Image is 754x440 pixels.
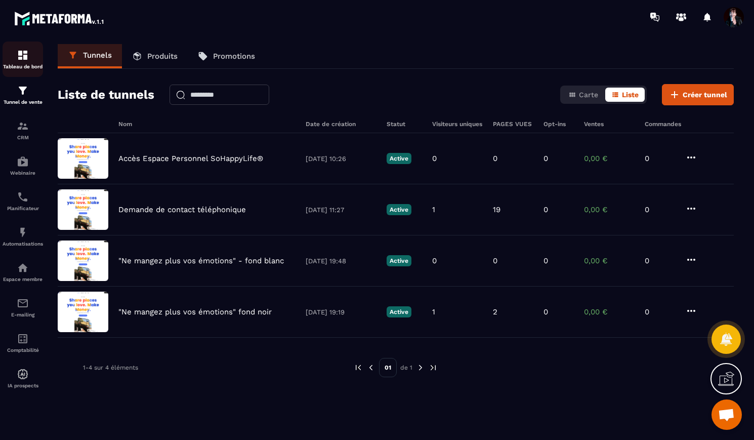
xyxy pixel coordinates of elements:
p: Espace membre [3,276,43,282]
p: CRM [3,135,43,140]
p: 0,00 € [584,307,635,316]
a: automationsautomationsWebinaire [3,148,43,183]
img: logo [14,9,105,27]
button: Liste [605,88,645,102]
img: automations [17,368,29,380]
img: image [58,241,108,281]
p: 2 [493,307,497,316]
h6: Date de création [306,121,376,128]
p: E-mailing [3,312,43,317]
img: automations [17,262,29,274]
img: accountant [17,333,29,345]
img: formation [17,120,29,132]
p: Accès Espace Personnel SoHappyLife® [118,154,263,163]
p: 0 [645,307,675,316]
p: 0 [543,256,548,265]
p: IA prospects [3,383,43,388]
a: formationformationTunnel de vente [3,77,43,112]
a: formationformationCRM [3,112,43,148]
p: 0 [645,256,675,265]
p: 0,00 € [584,154,635,163]
h6: Ventes [584,121,635,128]
p: Webinaire [3,170,43,176]
p: 1-4 sur 4 éléments [83,364,138,371]
p: Automatisations [3,241,43,247]
button: Créer tunnel [662,84,734,105]
p: Planificateur [3,206,43,211]
img: image [58,138,108,179]
a: formationformationTableau de bord [3,42,43,77]
a: Ouvrir le chat [711,399,742,430]
a: automationsautomationsAutomatisations [3,219,43,254]
h6: Nom [118,121,296,128]
h2: Liste de tunnels [58,85,154,105]
p: Active [387,204,411,215]
p: 0 [543,205,548,214]
a: automationsautomationsEspace membre [3,254,43,290]
p: 0,00 € [584,205,635,214]
p: 0 [543,307,548,316]
img: image [58,189,108,230]
img: image [58,292,108,332]
img: prev [354,363,363,372]
p: Produits [147,52,178,61]
span: Carte [579,91,598,99]
h6: Commandes [645,121,681,128]
a: emailemailE-mailing [3,290,43,325]
p: Active [387,153,411,164]
img: automations [17,155,29,168]
p: Promotions [213,52,255,61]
a: Promotions [188,44,265,68]
img: prev [366,363,375,372]
p: 1 [432,307,435,316]
p: "Ne mangez plus vos émotions" fond noir [118,307,272,316]
p: Comptabilité [3,347,43,353]
a: accountantaccountantComptabilité [3,325,43,361]
img: scheduler [17,191,29,203]
img: next [429,363,438,372]
p: [DATE] 19:48 [306,257,376,265]
span: Liste [622,91,639,99]
p: 0 [493,256,497,265]
p: 0 [493,154,497,163]
p: Active [387,306,411,317]
p: 0 [645,205,675,214]
img: automations [17,226,29,238]
p: 0 [645,154,675,163]
p: 0 [543,154,548,163]
h6: PAGES VUES [493,121,533,128]
img: email [17,297,29,309]
p: 0 [432,154,437,163]
img: formation [17,49,29,61]
p: Tableau de bord [3,64,43,69]
h6: Visiteurs uniques [432,121,483,128]
a: schedulerschedulerPlanificateur [3,183,43,219]
p: [DATE] 11:27 [306,206,376,214]
p: 0,00 € [584,256,635,265]
button: Carte [562,88,604,102]
p: 0 [432,256,437,265]
h6: Opt-ins [543,121,574,128]
a: Produits [122,44,188,68]
p: de 1 [400,364,412,372]
a: Tunnels [58,44,122,68]
p: 19 [493,205,500,214]
p: [DATE] 19:19 [306,308,376,316]
p: Tunnels [83,51,112,60]
p: [DATE] 10:26 [306,155,376,163]
img: formation [17,85,29,97]
h6: Statut [387,121,422,128]
p: 01 [379,358,397,377]
p: Demande de contact téléphonique [118,205,246,214]
p: Tunnel de vente [3,99,43,105]
span: Créer tunnel [683,90,727,100]
p: Active [387,255,411,266]
img: next [416,363,425,372]
p: 1 [432,205,435,214]
p: "Ne mangez plus vos émotions" - fond blanc [118,256,284,265]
